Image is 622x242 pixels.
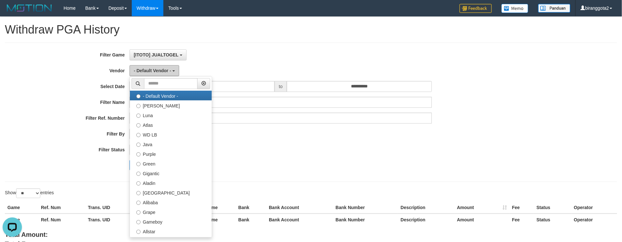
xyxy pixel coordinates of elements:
[136,123,141,127] input: Atlas
[130,207,212,217] label: Grape
[136,230,141,234] input: Allstar
[130,91,212,100] label: - Default Vendor -
[136,162,141,166] input: Green
[267,202,333,214] th: Bank Account
[136,133,141,137] input: WD LB
[398,214,454,226] th: Description
[5,188,54,198] label: Show entries
[3,3,22,22] button: Open LiveChat chat widget
[275,81,287,92] span: to
[136,191,141,195] input: [GEOGRAPHIC_DATA]
[136,210,141,215] input: Grape
[136,143,141,147] input: Java
[130,178,212,187] label: Aladin
[85,202,137,214] th: Trans. UID
[136,220,141,224] input: Gameboy
[510,202,534,214] th: Fee
[538,4,570,13] img: panduan.png
[501,4,529,13] img: Button%20Memo.svg
[333,214,398,226] th: Bank Number
[5,202,38,214] th: Game
[130,168,212,178] label: Gigantic
[130,139,212,149] label: Java
[136,181,141,186] input: Aladin
[203,202,236,214] th: Name
[130,65,179,76] button: - Default Vendor -
[136,201,141,205] input: Alibaba
[130,187,212,197] label: [GEOGRAPHIC_DATA]
[510,214,534,226] th: Fee
[130,197,212,207] label: Alibaba
[134,52,179,57] span: [ITOTO] JUALTOGEL
[130,158,212,168] label: Green
[85,214,137,226] th: Trans. UID
[130,129,212,139] label: WD LB
[5,3,54,13] img: MOTION_logo.png
[130,110,212,120] label: Luna
[5,23,617,36] h1: Withdraw PGA History
[136,114,141,118] input: Luna
[534,214,571,226] th: Status
[130,100,212,110] label: [PERSON_NAME]
[136,152,141,156] input: Purple
[136,94,141,98] input: - Default Vendor -
[398,202,454,214] th: Description
[130,120,212,129] label: Atlas
[136,172,141,176] input: Gigantic
[267,214,333,226] th: Bank Account
[16,188,40,198] select: Showentries
[454,202,510,214] th: Amount
[454,214,510,226] th: Amount
[333,202,398,214] th: Bank Number
[460,4,492,13] img: Feedback.jpg
[130,49,187,60] button: [ITOTO] JUALTOGEL
[534,202,571,214] th: Status
[134,68,171,73] span: - Default Vendor -
[38,202,85,214] th: Ref. Num
[236,202,267,214] th: Bank
[130,149,212,158] label: Purple
[236,214,267,226] th: Bank
[136,104,141,108] input: [PERSON_NAME]
[130,226,212,236] label: Allstar
[5,214,38,226] th: Game
[203,214,236,226] th: Name
[38,214,85,226] th: Ref. Num
[130,217,212,226] label: Gameboy
[571,202,617,214] th: Operator
[571,214,617,226] th: Operator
